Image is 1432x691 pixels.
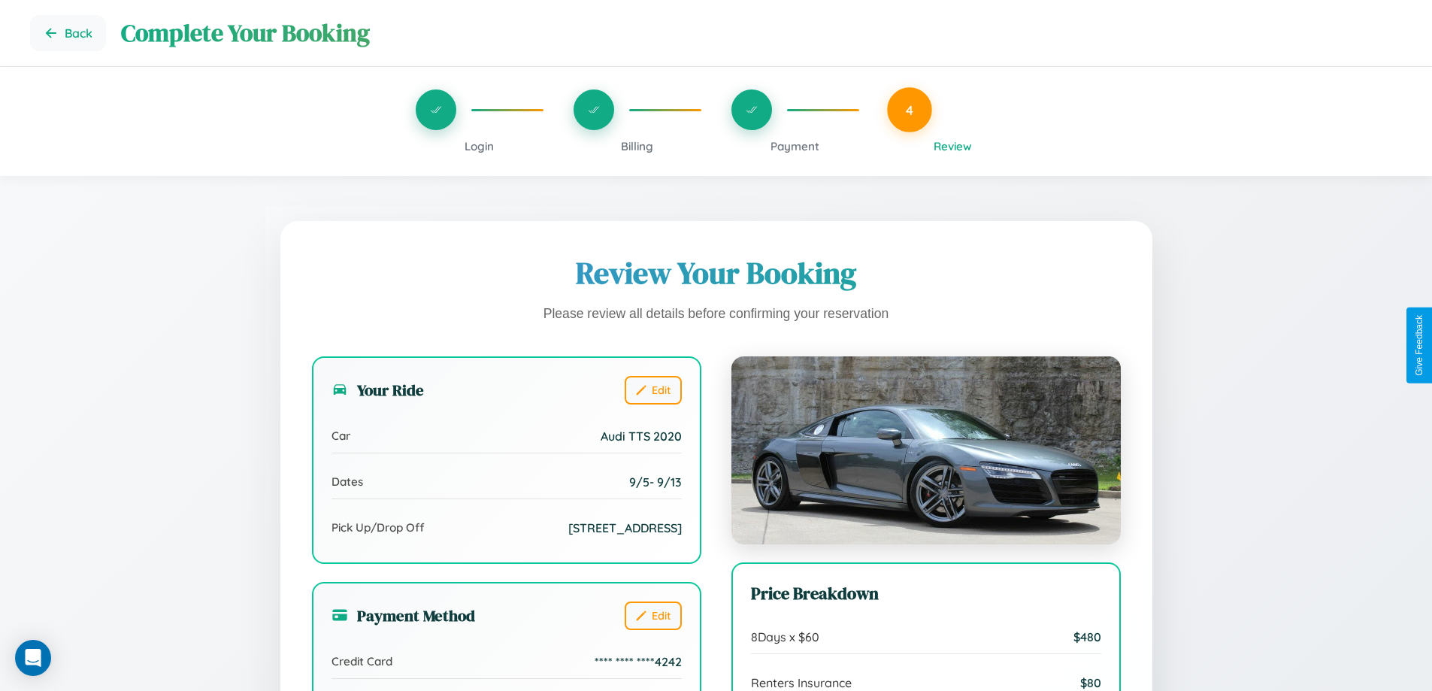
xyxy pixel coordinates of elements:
[312,253,1121,293] h1: Review Your Booking
[731,356,1121,544] img: Audi TTS
[1414,315,1424,376] div: Give Feedback
[332,654,392,668] span: Credit Card
[332,379,424,401] h3: Your Ride
[625,602,682,630] button: Edit
[121,17,1402,50] h1: Complete Your Booking
[332,429,350,443] span: Car
[751,629,819,644] span: 8 Days x $ 60
[601,429,682,444] span: Audi TTS 2020
[751,582,1101,605] h3: Price Breakdown
[30,15,106,51] button: Go back
[1073,629,1101,644] span: $ 480
[621,139,653,153] span: Billing
[1080,675,1101,690] span: $ 80
[568,520,682,535] span: [STREET_ADDRESS]
[465,139,494,153] span: Login
[625,376,682,405] button: Edit
[629,474,682,489] span: 9 / 5 - 9 / 13
[332,520,425,535] span: Pick Up/Drop Off
[312,302,1121,326] p: Please review all details before confirming your reservation
[332,474,363,489] span: Dates
[906,102,913,118] span: 4
[15,640,51,676] div: Open Intercom Messenger
[770,139,819,153] span: Payment
[332,605,475,626] h3: Payment Method
[934,139,972,153] span: Review
[751,675,852,690] span: Renters Insurance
